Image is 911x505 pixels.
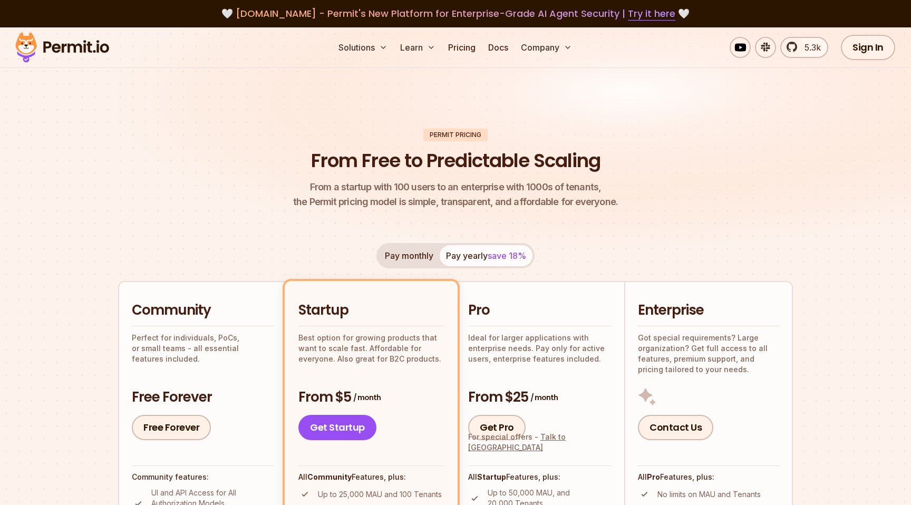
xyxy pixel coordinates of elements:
[444,37,480,58] a: Pricing
[780,37,828,58] a: 5.3k
[477,472,506,481] strong: Startup
[132,333,274,364] p: Perfect for individuals, PoCs, or small teams - all essential features included.
[298,333,444,364] p: Best option for growing products that want to scale fast. Affordable for everyone. Also great for...
[530,392,558,403] span: / month
[307,472,352,481] strong: Community
[132,415,211,440] a: Free Forever
[484,37,512,58] a: Docs
[638,333,779,375] p: Got special requirements? Large organization? Get full access to all features, premium support, a...
[11,30,114,65] img: Permit logo
[468,472,612,482] h4: All Features, plus:
[468,301,612,320] h2: Pro
[517,37,576,58] button: Company
[293,180,618,195] span: From a startup with 100 users to an enterprise with 1000s of tenants,
[657,489,761,500] p: No limits on MAU and Tenants
[638,301,779,320] h2: Enterprise
[298,388,444,407] h3: From $5
[468,432,612,453] div: For special offers -
[841,35,895,60] a: Sign In
[334,37,392,58] button: Solutions
[423,129,488,141] div: Permit Pricing
[298,472,444,482] h4: All Features, plus:
[647,472,660,481] strong: Pro
[132,388,274,407] h3: Free Forever
[468,415,526,440] a: Get Pro
[298,301,444,320] h2: Startup
[468,388,612,407] h3: From $25
[293,180,618,209] p: the Permit pricing model is simple, transparent, and affordable for everyone.
[468,333,612,364] p: Ideal for larger applications with enterprise needs. Pay only for active users, enterprise featur...
[628,7,675,21] a: Try it here
[638,415,713,440] a: Contact Us
[798,41,821,54] span: 5.3k
[318,489,442,500] p: Up to 25,000 MAU and 100 Tenants
[298,415,376,440] a: Get Startup
[236,7,675,20] span: [DOMAIN_NAME] - Permit's New Platform for Enterprise-Grade AI Agent Security |
[311,148,600,174] h1: From Free to Predictable Scaling
[396,37,440,58] button: Learn
[132,472,274,482] h4: Community features:
[353,392,381,403] span: / month
[638,472,779,482] h4: All Features, plus:
[25,6,886,21] div: 🤍 🤍
[379,245,440,266] button: Pay monthly
[132,301,274,320] h2: Community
